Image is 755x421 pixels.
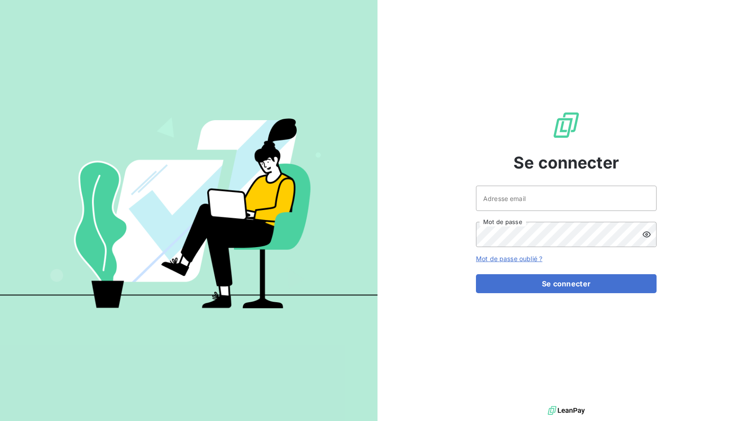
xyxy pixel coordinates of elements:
[476,186,657,211] input: placeholder
[476,255,542,262] a: Mot de passe oublié ?
[552,111,581,140] img: Logo LeanPay
[476,274,657,293] button: Se connecter
[513,150,619,175] span: Se connecter
[548,404,585,417] img: logo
